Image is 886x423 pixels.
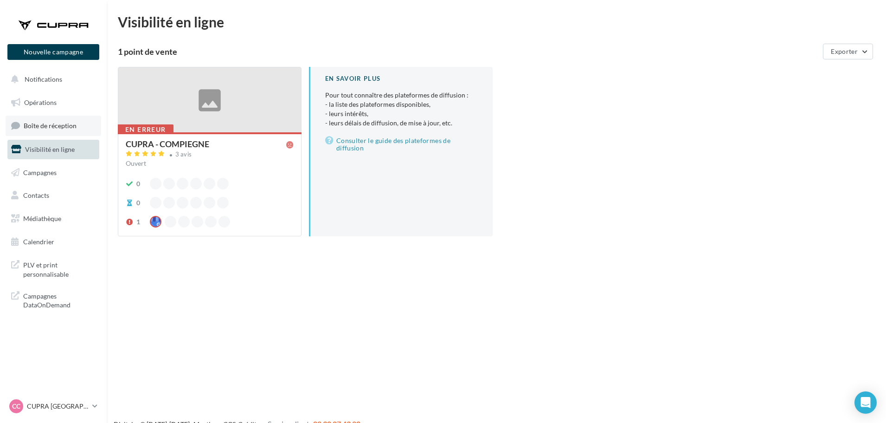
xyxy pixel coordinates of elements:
span: PLV et print personnalisable [23,259,96,279]
a: Campagnes [6,163,101,182]
div: Visibilité en ligne [118,15,875,29]
a: Visibilité en ligne [6,140,101,159]
li: - leurs intérêts, [325,109,478,118]
p: Pour tout connaître des plateformes de diffusion : [325,91,478,128]
li: - leurs délais de diffusion, de mise à jour, etc. [325,118,478,128]
div: 1 point de vente [118,47,819,56]
div: 0 [136,179,140,189]
a: Opérations [6,93,101,112]
a: Campagnes DataOnDemand [6,286,101,313]
div: 3 avis [175,151,192,157]
a: Consulter le guide des plateformes de diffusion [325,135,478,154]
li: - la liste des plateformes disponibles, [325,100,478,109]
div: Open Intercom Messenger [854,391,877,414]
span: Médiathèque [23,215,61,222]
span: Contacts [23,191,49,199]
a: PLV et print personnalisable [6,255,101,282]
span: Notifications [25,75,62,83]
a: Calendrier [6,232,101,252]
div: 1 [136,217,140,227]
p: CUPRA [GEOGRAPHIC_DATA] [27,402,89,411]
span: CC [12,402,20,411]
span: Campagnes [23,168,57,176]
a: CC CUPRA [GEOGRAPHIC_DATA] [7,397,99,415]
button: Nouvelle campagne [7,44,99,60]
a: Boîte de réception [6,116,101,136]
span: Opérations [24,98,57,106]
div: 0 [136,198,140,208]
span: Exporter [831,47,858,55]
span: Ouvert [126,159,146,167]
div: En erreur [118,124,173,135]
span: Visibilité en ligne [25,145,75,153]
div: CUPRA - COMPIEGNE [126,140,209,148]
div: En savoir plus [325,74,478,83]
a: Médiathèque [6,209,101,228]
a: 3 avis [126,150,294,161]
a: Contacts [6,186,101,205]
button: Exporter [823,44,873,59]
span: Campagnes DataOnDemand [23,290,96,310]
span: Boîte de réception [24,122,77,130]
span: Calendrier [23,238,54,246]
button: Notifications [6,70,97,89]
